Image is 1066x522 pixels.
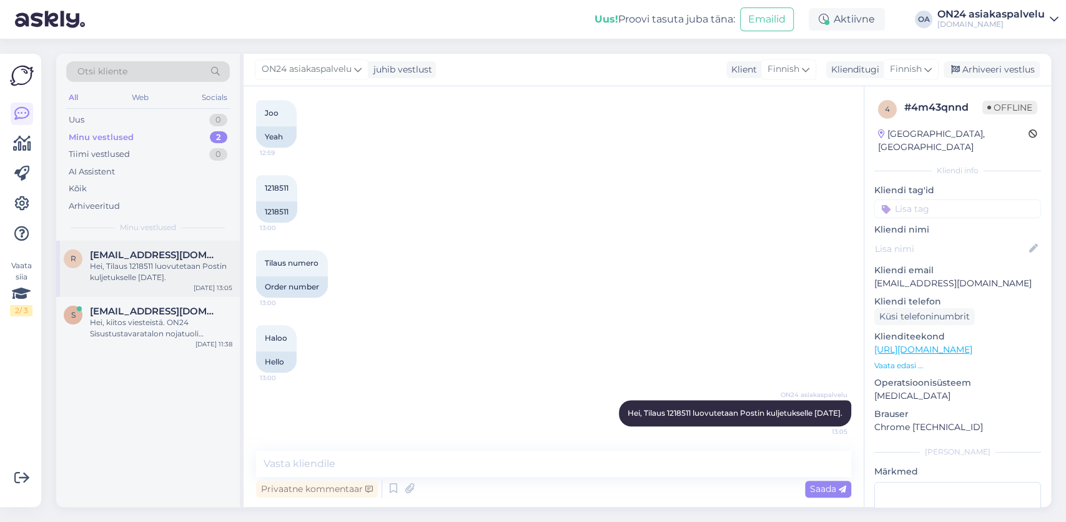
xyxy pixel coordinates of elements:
[69,183,87,195] div: Kõik
[874,223,1041,236] p: Kliendi nimi
[368,63,432,76] div: juhib vestlust
[874,264,1041,277] p: Kliendi email
[71,254,76,263] span: R
[767,63,799,76] span: Finnish
[10,305,32,316] div: 2 / 3
[874,165,1041,176] div: Kliendi info
[69,148,130,161] div: Tiimi vestlused
[10,64,34,88] img: Askly Logo
[809,8,885,31] div: Aktiivne
[265,108,279,118] span: Joo
[740,8,794,31] button: Emailid
[90,306,220,317] span: sannaojanen8@gmail.com
[874,330,1041,343] p: Klienditeekond
[874,376,1041,389] p: Operatsioonisüsteem
[826,63,879,76] div: Klienditugi
[256,276,328,298] div: Order number
[874,277,1041,290] p: [EMAIL_ADDRESS][DOMAIN_NAME]
[878,128,1029,154] div: [GEOGRAPHIC_DATA], [GEOGRAPHIC_DATA]
[781,390,847,399] span: ON24 asiakaspalvelu
[874,199,1041,218] input: Lisa tag
[595,12,735,27] div: Proovi tasuta juba täna:
[875,242,1027,256] input: Lisa nimi
[260,223,307,233] span: 13:00
[260,298,307,308] span: 13:00
[874,408,1041,421] p: Brauser
[260,148,307,158] span: 12:59
[265,183,289,193] span: 1218511
[937,19,1045,29] div: [DOMAIN_NAME]
[265,258,318,268] span: Tilaus numero
[129,89,151,106] div: Web
[194,283,232,293] div: [DATE] 13:05
[260,373,307,383] span: 13:00
[209,114,227,126] div: 0
[726,63,757,76] div: Klient
[256,351,297,373] div: Hello
[90,317,232,339] div: Hei, kiitos viesteistä. ON24 Sisustustavaratalon nojatuoli valikoima on erittäin laaja. Koko vali...
[904,100,982,115] div: # 4m43qnnd
[874,360,1041,371] p: Vaata edasi ...
[10,260,32,316] div: Vaata siia
[874,344,972,355] a: [URL][DOMAIN_NAME]
[69,166,115,178] div: AI Assistent
[874,421,1041,434] p: Chrome [TECHNICAL_ID]
[120,222,176,233] span: Minu vestlused
[256,201,297,223] div: 1218511
[262,63,352,76] span: ON24 asiakaspalvelu
[628,408,842,418] span: Hei, Tilaus 1218511 luovutetaan Postin kuljetukselle [DATE].
[69,114,84,126] div: Uus
[874,389,1041,403] p: [MEDICAL_DATA]
[256,126,297,148] div: Yeah
[77,65,127,78] span: Otsi kliente
[937,9,1059,29] a: ON24 asiakaspalvelu[DOMAIN_NAME]
[66,89,81,106] div: All
[256,481,378,498] div: Privaatne kommentaar
[885,104,890,114] span: 4
[874,184,1041,197] p: Kliendi tag'id
[890,63,922,76] span: Finnish
[265,333,287,343] span: Haloo
[874,465,1041,478] p: Märkmed
[595,13,618,25] b: Uus!
[937,9,1045,19] div: ON24 asiakaspalvelu
[90,261,232,283] div: Hei, Tilaus 1218511 luovutetaan Postin kuljetukselle [DATE].
[801,427,847,436] span: 13:05
[69,131,134,144] div: Minu vestlused
[210,131,227,144] div: 2
[810,483,846,494] span: Saada
[209,148,227,161] div: 0
[982,101,1037,114] span: Offline
[199,89,230,106] div: Socials
[874,295,1041,308] p: Kliendi telefon
[944,61,1040,78] div: Arhiveeri vestlus
[915,11,932,28] div: OA
[71,310,76,319] span: s
[874,308,975,325] div: Küsi telefoninumbrit
[69,200,120,213] div: Arhiveeritud
[195,339,232,349] div: [DATE] 11:38
[90,249,220,261] span: Robinakeramat@yahoo.com
[874,446,1041,458] div: [PERSON_NAME]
